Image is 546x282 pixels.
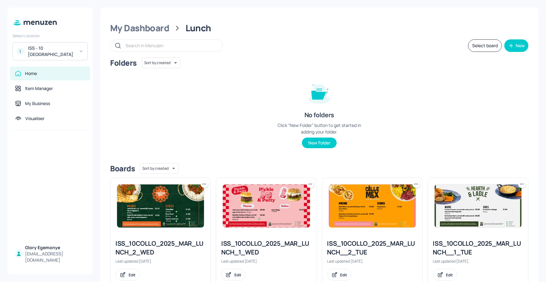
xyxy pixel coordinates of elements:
[125,41,216,50] input: Search in Menuzen
[327,239,417,257] div: ISS_10COLLO_2025_MAR_LUNCH__2_TUE
[25,244,85,251] div: Glory Egemonye
[140,162,179,175] div: Sort by created
[142,57,181,69] div: Sort by created
[446,272,453,278] div: Edit
[110,23,169,34] div: My Dashboard
[115,239,206,257] div: ISS_10COLLO_2025_MAR_LUNCH_2_WED
[115,259,206,264] div: Last updated [DATE].
[129,272,135,278] div: Edit
[25,100,50,107] div: My Business
[110,58,137,68] div: Folders
[223,184,310,228] img: 2025-08-20-1755677308525q4077g2y6x.jpeg
[329,184,416,228] img: 2025-08-19-17555907665467o949nxpga.jpeg
[186,23,211,34] div: Lunch
[304,111,334,119] div: No folders
[273,122,366,135] div: Click “New Folder” button to get started in adding your folder.
[25,251,85,263] div: [EMAIL_ADDRESS][DOMAIN_NAME]
[433,259,523,264] div: Last updated [DATE].
[28,45,75,58] div: ISS - 10 [GEOGRAPHIC_DATA]
[468,39,502,52] button: Select board
[340,272,347,278] div: Edit
[221,239,311,257] div: ISS_10COLLO_2025_MAR_LUNCH_1_WED
[435,184,522,228] img: 2025-08-12-175499565323000uwbypuudo4.jpeg
[433,239,523,257] div: ISS_10COLLO_2025_MAR_LUNCH__1_TUE
[17,48,24,55] div: I
[504,39,528,52] button: New
[221,259,311,264] div: Last updated [DATE].
[234,272,241,278] div: Edit
[302,138,337,148] button: New Folder
[117,184,204,228] img: 2025-08-06-17544681350722kqgc59cpbc.jpeg
[516,43,525,48] div: New
[25,115,44,122] div: Visualiser
[13,33,88,38] div: Select Location
[327,259,417,264] div: Last updated [DATE].
[25,70,37,77] div: Home
[304,77,335,108] img: folder-empty
[110,164,135,174] div: Boards
[25,85,53,92] div: Item Manager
